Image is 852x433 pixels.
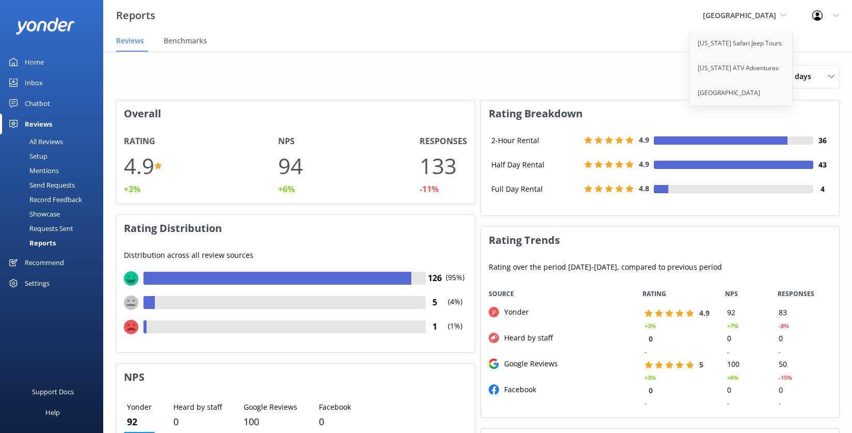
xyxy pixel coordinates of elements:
a: [GEOGRAPHIC_DATA] [690,81,793,105]
h1: 133 [420,148,457,183]
span: Source [489,289,514,299]
div: +3% [645,373,656,382]
div: 0 [771,384,823,397]
h1: 94 [278,148,303,183]
a: [US_STATE] Safari Jeep Tours [690,31,793,56]
div: -11% [420,183,439,196]
div: Home [25,52,44,72]
span: 0 [649,334,653,344]
div: Chatbot [25,93,50,114]
div: 83 [771,306,823,319]
div: Reviews [25,114,52,134]
p: 92 [127,414,152,429]
span: NPS [725,289,738,299]
div: 0 [771,332,823,345]
p: (1%) [444,320,467,345]
div: Full Day Rental [489,183,582,195]
h4: 5 [426,296,444,310]
a: Requests Sent [6,221,103,236]
span: [GEOGRAPHIC_DATA] [703,10,776,20]
h4: 126 [426,272,444,285]
div: Send Requests [6,178,75,192]
h3: Rating Distribution [116,215,475,242]
p: (95%) [444,272,467,296]
h3: Rating Breakdown [481,100,840,127]
h4: 43 [813,159,831,171]
div: +3% [645,321,656,331]
a: Reports [6,236,103,250]
div: Record Feedback [6,192,82,207]
div: Support Docs [32,381,74,402]
div: Inbox [25,72,43,93]
div: - [645,399,647,408]
div: - [645,347,647,357]
p: Rating over the period [DATE] - [DATE] , compared to previous period [489,261,832,273]
div: Recommend [25,252,64,273]
span: Benchmarks [164,36,207,46]
div: - [779,399,781,408]
a: Showcase [6,207,103,221]
div: 100 [719,358,771,371]
h3: NPS [116,364,475,391]
p: Distribution across all review sources [124,250,467,261]
div: 2-Hour Rental [489,135,582,146]
div: 0 [719,384,771,397]
div: +7% [727,321,738,331]
div: 0 [719,332,771,345]
div: +6% [278,183,295,196]
div: All Reviews [6,134,63,149]
span: RESPONSES [778,289,814,299]
h4: 1 [426,320,444,334]
h4: Responses [420,135,467,148]
span: 4.9 [639,159,649,169]
p: Yonder [127,401,152,413]
span: 4.8 [639,183,649,193]
p: Facebook [319,401,351,413]
img: yonder-white-logo.png [15,18,75,35]
div: 92 [719,306,771,319]
a: Mentions [6,163,103,178]
div: +3% [124,183,140,196]
h3: Rating Trends [481,227,840,254]
div: grid [481,306,823,410]
a: [US_STATE] ATV Adventures [690,56,793,81]
div: Mentions [6,163,59,178]
div: -8% [779,321,789,331]
div: Help [45,402,60,423]
div: 50 [771,358,823,371]
div: Facebook [499,384,536,395]
span: Reviews [116,36,144,46]
div: Half Day Rental [489,159,582,171]
div: Heard by staff [499,332,553,344]
div: -15% [779,373,792,382]
span: RATING [642,289,666,299]
div: - [779,347,781,357]
h1: 4.9 [124,148,154,183]
p: 100 [244,414,297,429]
p: Heard by staff [173,401,222,413]
h3: Reports [116,7,155,24]
div: - [727,347,729,357]
div: Google Reviews [499,358,558,369]
h4: NPS [278,135,295,148]
p: Google Reviews [244,401,297,413]
p: (4%) [444,296,467,320]
h4: 36 [813,135,831,146]
p: 0 [319,414,351,429]
span: 0 [649,385,653,395]
div: Setup [6,149,47,163]
div: Showcase [6,207,60,221]
span: 4.9 [699,308,710,318]
div: - [727,399,729,408]
a: Record Feedback [6,192,103,207]
h4: 4 [813,183,831,195]
a: Send Requests [6,178,103,192]
a: Setup [6,149,103,163]
div: Settings [25,273,50,293]
a: All Reviews [6,134,103,149]
div: +6% [727,373,738,382]
div: Requests Sent [6,221,73,236]
span: 5 [699,360,703,369]
h4: Rating [124,135,155,148]
div: Yonder [499,306,529,318]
